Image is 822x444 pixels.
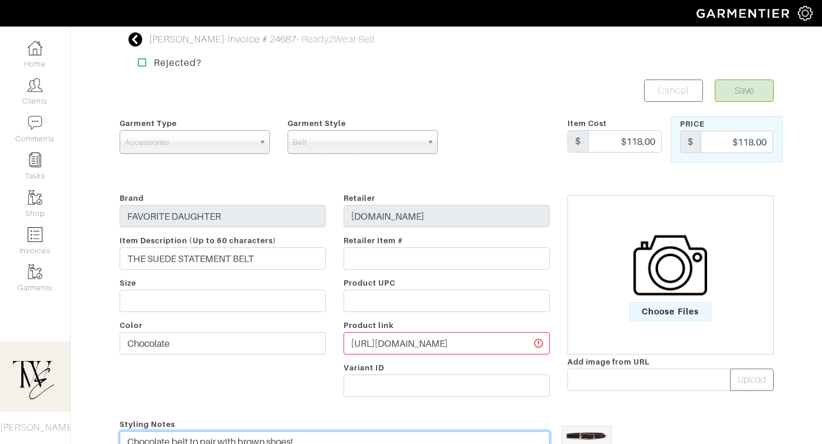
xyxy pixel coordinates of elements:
span: Color [120,321,143,330]
span: Garment Type [120,119,177,128]
a: Invoice # 24687 [228,34,296,45]
span: Styling Notes [120,416,176,433]
div: $ [567,130,589,153]
a: [PERSON_NAME] [149,34,226,45]
span: Brand [120,194,144,203]
span: Size [120,279,136,287]
button: Save [715,79,774,102]
img: reminder-icon-8004d30b9f0a5d33ae49ab947aed9ed385cf756f9e5892f1edd6e32f2345188e.png [28,153,42,167]
span: Accessories [125,131,254,154]
img: orders-icon-0abe47150d42831381b5fb84f609e132dff9fe21cb692f30cb5eec754e2cba89.png [28,227,42,242]
span: Choose Files [629,302,711,322]
img: garments-icon-b7da505a4dc4fd61783c78ac3ca0ef83fa9d6f193b1c9dc38574b1d14d53ca28.png [28,264,42,279]
button: Upload [730,369,774,391]
span: Product link [344,321,394,330]
img: clients-icon-6bae9207a08558b7cb47a8932f037763ab4055f8c8b6bfacd5dc20c3e0201464.png [28,78,42,92]
img: dashboard-icon-dbcd8f5a0b271acd01030246c82b418ddd0df26cd7fceb0bd07c9910d44c42f6.png [28,41,42,55]
span: Retailer Item # [344,236,404,245]
span: Item Cost [567,119,607,128]
span: Variant ID [344,363,385,372]
span: Price [680,120,705,128]
img: garments-icon-b7da505a4dc4fd61783c78ac3ca0ef83fa9d6f193b1c9dc38574b1d14d53ca28.png [28,190,42,205]
span: Retailer [344,194,375,203]
img: garmentier-logo-header-white-b43fb05a5012e4ada735d5af1a66efaba907eab6374d6393d1fbf88cb4ef424d.png [691,3,798,24]
span: Belt [293,131,422,154]
img: gear-icon-white-bd11855cb880d31180b6d7d6211b90ccbf57a29d726f0c71d8c61bd08dd39cc2.png [798,6,813,21]
img: camera-icon-fc4d3dba96d4bd47ec8a31cd2c90eca330c9151d3c012df1ec2579f4b5ff7bac.png [633,228,707,302]
img: comment-icon-a0a6a9ef722e966f86d9cbdc48e553b5cf19dbc54f86b18d962a5391bc8f6eb6.png [28,115,42,130]
span: Item Description (Up to 60 characters) [120,236,277,245]
span: Garment Style [288,119,346,128]
span: Product UPC [344,279,396,287]
a: Cancel [644,79,703,102]
div: - - Ready2Wear Belt [149,32,375,47]
strong: Rejected? [154,57,202,68]
span: Add image from URL [567,357,651,366]
div: $ [680,131,701,153]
